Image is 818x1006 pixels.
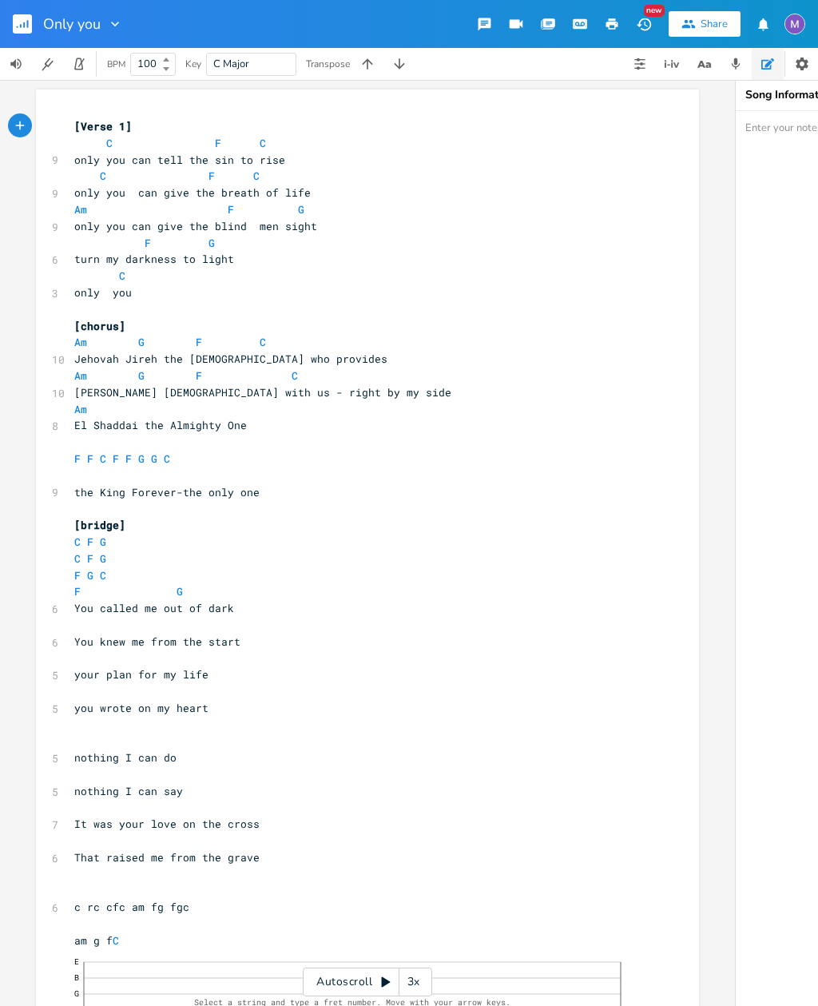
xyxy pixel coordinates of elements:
[74,335,87,349] span: Am
[74,319,125,333] span: [chorus]
[138,335,145,349] span: G
[213,57,249,71] span: C Major
[185,59,201,69] div: Key
[669,11,741,37] button: Share
[196,368,202,383] span: F
[298,202,304,217] span: G
[74,850,260,865] span: That raised me from the grave
[138,368,145,383] span: G
[74,402,87,416] span: Am
[74,252,234,266] span: turn my darkness to light
[107,60,125,69] div: BPM
[87,568,93,583] span: G
[100,169,106,183] span: C
[87,535,93,549] span: F
[106,136,113,150] span: C
[215,136,221,150] span: F
[100,551,106,566] span: G
[644,5,665,17] div: New
[74,385,451,400] span: [PERSON_NAME] [DEMOGRAPHIC_DATA] with us - right by my side
[784,14,805,34] img: Mark Smith
[74,535,81,549] span: C
[100,451,106,466] span: C
[138,451,145,466] span: G
[145,236,151,250] span: F
[74,119,132,133] span: [Verse 1]
[74,568,81,583] span: F
[253,169,260,183] span: C
[74,784,183,798] span: nothing I can say
[100,568,106,583] span: C
[74,551,81,566] span: C
[74,219,317,233] span: only you can give the blind men sight
[113,933,119,948] span: C
[74,956,79,967] text: E
[74,972,79,983] text: B
[74,368,87,383] span: Am
[74,418,247,432] span: El Shaddai the Almighty One
[87,451,93,466] span: F
[74,485,260,499] span: the King Forever-the only one
[228,202,234,217] span: F
[628,10,660,38] button: New
[74,933,119,948] span: am g f
[74,817,260,831] span: It was your love on the cross
[74,285,132,300] span: only you
[100,535,106,549] span: G
[74,451,81,466] span: F
[74,701,208,715] span: you wrote on my heart
[74,634,240,649] span: You knew me from the start
[74,988,79,999] text: G
[177,584,183,598] span: G
[125,451,132,466] span: F
[306,59,350,69] div: Transpose
[74,584,81,598] span: F
[74,185,311,200] span: only you can give the breath of life
[260,136,266,150] span: C
[74,202,87,217] span: Am
[151,451,157,466] span: G
[74,601,234,615] span: You called me out of dark
[260,335,266,349] span: C
[74,667,208,682] span: your plan for my life
[87,551,93,566] span: F
[74,153,285,167] span: only you can tell the sin to rise
[74,900,189,914] span: c rc cfc am fg fgc
[74,352,387,366] span: Jehovah Jireh the [DEMOGRAPHIC_DATA] who provides
[208,169,215,183] span: F
[701,17,728,31] div: Share
[196,335,202,349] span: F
[119,268,125,283] span: C
[164,451,170,466] span: C
[74,750,177,765] span: nothing I can do
[303,968,432,996] div: Autoscroll
[43,17,101,31] span: Only you
[292,368,298,383] span: C
[399,968,428,996] div: 3x
[208,236,215,250] span: G
[74,518,125,532] span: [bridge]
[113,451,119,466] span: F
